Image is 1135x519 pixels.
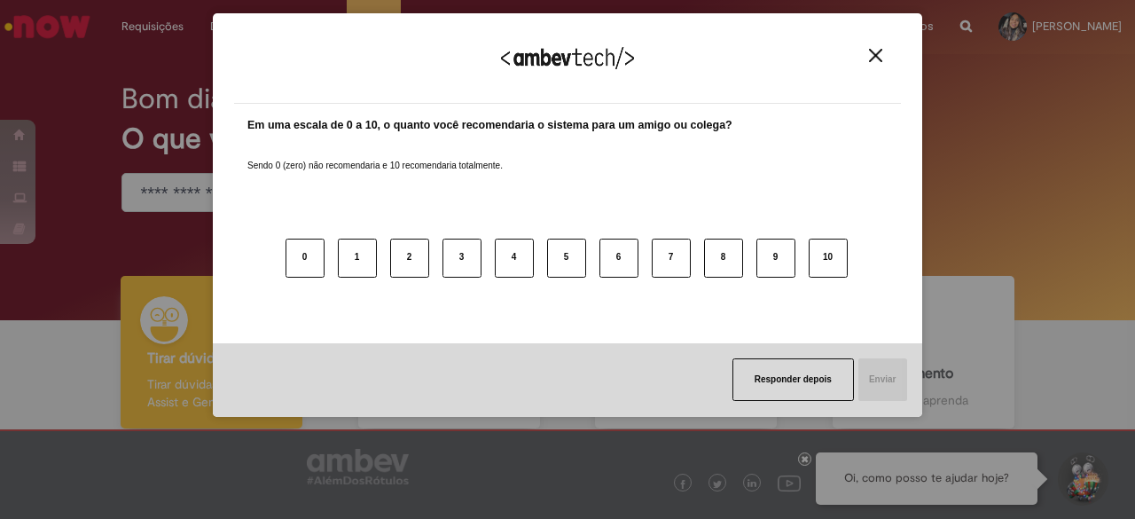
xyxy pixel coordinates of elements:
[599,239,638,278] button: 6
[442,239,481,278] button: 3
[247,138,503,172] label: Sendo 0 (zero) não recomendaria e 10 recomendaria totalmente.
[390,239,429,278] button: 2
[732,358,854,401] button: Responder depois
[338,239,377,278] button: 1
[652,239,691,278] button: 7
[501,47,634,69] img: Logo Ambevtech
[756,239,795,278] button: 9
[704,239,743,278] button: 8
[247,117,732,134] label: Em uma escala de 0 a 10, o quanto você recomendaria o sistema para um amigo ou colega?
[869,49,882,62] img: Close
[864,48,888,63] button: Close
[547,239,586,278] button: 5
[495,239,534,278] button: 4
[809,239,848,278] button: 10
[286,239,325,278] button: 0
